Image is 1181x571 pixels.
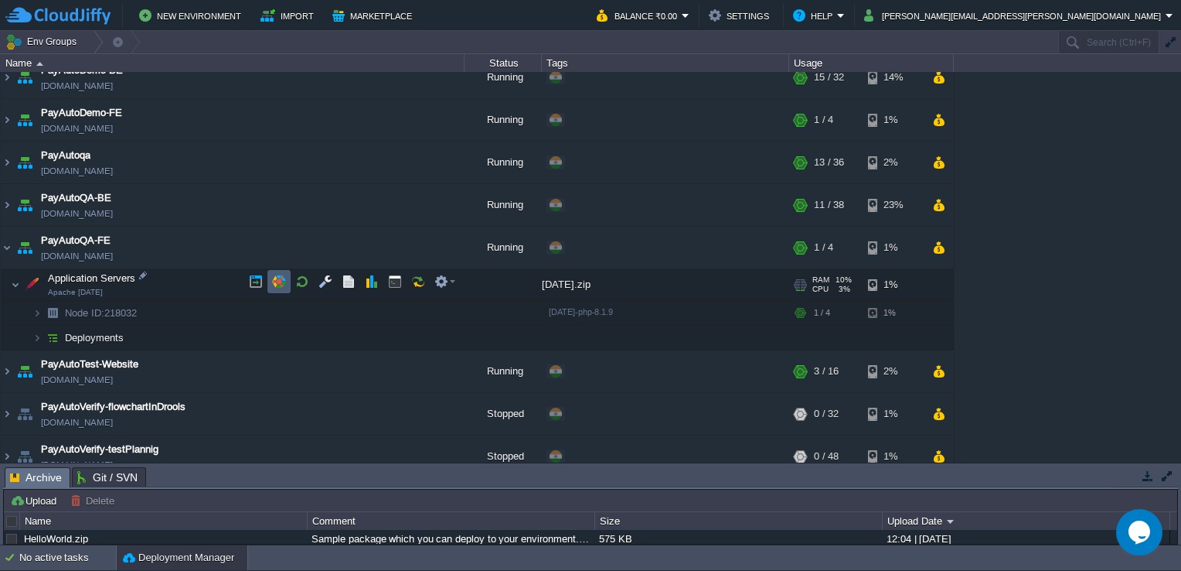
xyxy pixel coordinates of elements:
[1,56,13,98] img: AMDAwAAAACH5BAEAAAAALAAAAAABAAEAAAICRAEAOw==
[543,54,788,72] div: Tags
[542,269,789,300] div: [DATE].zip
[41,163,113,179] a: [DOMAIN_NAME]
[41,105,122,121] a: PayAutoDemo-FE
[14,56,36,98] img: AMDAwAAAACH5BAEAAAAALAAAAAABAAEAAAICRAEAOw==
[63,331,126,344] a: Deployments
[14,436,36,477] img: AMDAwAAAACH5BAEAAAAALAAAAAABAAEAAAICRAEAOw==
[868,99,918,141] div: 1%
[5,31,82,53] button: Env Groups
[814,184,844,226] div: 11 / 38
[41,121,113,136] a: [DOMAIN_NAME]
[14,184,36,226] img: AMDAwAAAACH5BAEAAAAALAAAAAABAAEAAAICRAEAOw==
[41,415,113,430] a: [DOMAIN_NAME]
[5,6,111,26] img: CloudJiffy
[11,269,20,300] img: AMDAwAAAACH5BAEAAAAALAAAAAABAAEAAAICRAEAOw==
[793,6,837,25] button: Help
[46,272,138,285] span: Application Servers
[41,206,113,221] a: [DOMAIN_NAME]
[868,56,918,98] div: 14%
[41,357,138,372] a: PayAutoTest-Website
[1,184,13,226] img: AMDAwAAAACH5BAEAAAAALAAAAAABAAEAAAICRAEAOw==
[14,142,36,183] img: AMDAwAAAACH5BAEAAAAALAAAAAABAAEAAAICRAEAOw==
[123,550,234,566] button: Deployment Manager
[883,512,1169,530] div: Upload Date
[1,227,13,268] img: AMDAwAAAACH5BAEAAAAALAAAAAABAAEAAAICRAEAOw==
[597,6,682,25] button: Balance ₹0.00
[14,350,36,392] img: AMDAwAAAACH5BAEAAAAALAAAAAABAAEAAAICRAEAOw==
[836,275,852,285] span: 10%
[70,494,119,508] button: Delete
[41,399,185,415] a: PayAutoVerify-flowchartInDrools
[868,142,918,183] div: 2%
[41,442,158,457] a: PayAutoVerify-testPlannig
[465,99,542,141] div: Running
[814,393,839,435] div: 0 / 32
[21,512,307,530] div: Name
[1,142,13,183] img: AMDAwAAAACH5BAEAAAAALAAAAAABAAEAAAICRAEAOw==
[814,227,833,268] div: 1 / 4
[595,530,881,548] div: 575 KB
[1,393,13,435] img: AMDAwAAAACH5BAEAAAAALAAAAAABAAEAAAICRAEAOw==
[812,275,829,285] span: RAM
[465,227,542,268] div: Running
[32,301,42,325] img: AMDAwAAAACH5BAEAAAAALAAAAAABAAEAAAICRAEAOw==
[63,306,139,320] a: Node ID:218032
[41,233,111,248] a: PayAutoQA-FE
[1,436,13,477] img: AMDAwAAAACH5BAEAAAAALAAAAAABAAEAAAICRAEAOw==
[41,148,90,163] a: PayAutoqa
[42,301,63,325] img: AMDAwAAAACH5BAEAAAAALAAAAAABAAEAAAICRAEAOw==
[1,350,13,392] img: AMDAwAAAACH5BAEAAAAALAAAAAABAAEAAAICRAEAOw==
[868,301,918,325] div: 1%
[42,326,63,350] img: AMDAwAAAACH5BAEAAAAALAAAAAABAAEAAAICRAEAOw==
[10,494,61,508] button: Upload
[812,285,829,294] span: CPU
[2,54,464,72] div: Name
[24,533,88,545] a: HelloWorld.zip
[864,6,1166,25] button: [PERSON_NAME][EMAIL_ADDRESS][PERSON_NAME][DOMAIN_NAME]
[883,530,1169,548] div: 12:04 | [DATE]
[1,99,13,141] img: AMDAwAAAACH5BAEAAAAALAAAAAABAAEAAAICRAEAOw==
[868,393,918,435] div: 1%
[21,269,43,300] img: AMDAwAAAACH5BAEAAAAALAAAAAABAAEAAAICRAEAOw==
[41,457,113,473] a: [DOMAIN_NAME]
[36,62,43,66] img: AMDAwAAAACH5BAEAAAAALAAAAAABAAEAAAICRAEAOw==
[465,393,542,435] div: Stopped
[465,56,542,98] div: Running
[332,6,417,25] button: Marketplace
[549,307,613,316] span: [DATE]-php-8.1.9
[814,436,839,477] div: 0 / 48
[465,184,542,226] div: Running
[260,6,318,25] button: Import
[709,6,774,25] button: Settings
[790,54,953,72] div: Usage
[41,372,113,388] a: [DOMAIN_NAME]
[814,350,839,392] div: 3 / 16
[596,512,882,530] div: Size
[139,6,246,25] button: New Environment
[814,142,844,183] div: 13 / 36
[868,269,918,300] div: 1%
[41,248,113,264] a: [DOMAIN_NAME]
[308,530,594,548] div: Sample package which you can deploy to your environment. Feel free to delete and upload a package...
[465,350,542,392] div: Running
[868,227,918,268] div: 1%
[465,54,541,72] div: Status
[14,99,36,141] img: AMDAwAAAACH5BAEAAAAALAAAAAABAAEAAAICRAEAOw==
[46,272,138,284] a: Application ServersApache [DATE]
[14,393,36,435] img: AMDAwAAAACH5BAEAAAAALAAAAAABAAEAAAICRAEAOw==
[814,56,844,98] div: 15 / 32
[465,142,542,183] div: Running
[308,512,594,530] div: Comment
[814,301,830,325] div: 1 / 4
[41,190,111,206] a: PayAutoQA-BE
[77,468,138,487] span: Git / SVN
[41,78,113,94] a: [DOMAIN_NAME]
[465,436,542,477] div: Stopped
[48,288,103,297] span: Apache [DATE]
